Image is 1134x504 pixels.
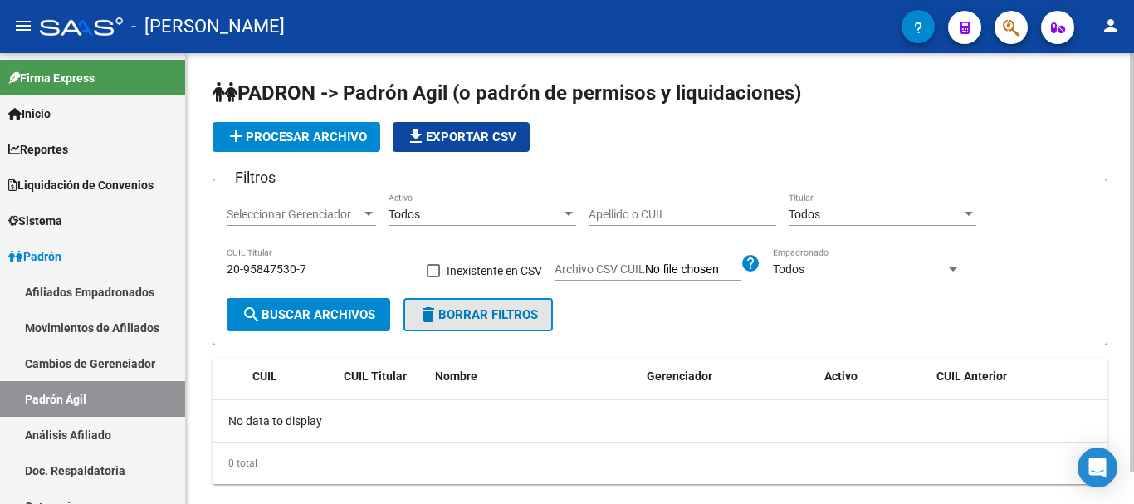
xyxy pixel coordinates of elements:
[242,307,375,322] span: Buscar Archivos
[1101,16,1121,36] mat-icon: person
[8,69,95,87] span: Firma Express
[227,208,361,222] span: Seleccionar Gerenciador
[8,247,61,266] span: Padrón
[930,359,1108,394] datatable-header-cell: CUIL Anterior
[447,261,542,281] span: Inexistente en CSV
[389,208,420,221] span: Todos
[227,166,284,189] h3: Filtros
[818,359,930,394] datatable-header-cell: Activo
[213,400,1107,442] div: No data to display
[8,105,51,123] span: Inicio
[647,369,712,383] span: Gerenciador
[936,369,1007,383] span: CUIL Anterior
[435,369,477,383] span: Nombre
[773,262,804,276] span: Todos
[337,359,428,394] datatable-header-cell: CUIL Titular
[226,126,246,146] mat-icon: add
[406,126,426,146] mat-icon: file_download
[13,16,33,36] mat-icon: menu
[741,253,760,273] mat-icon: help
[227,298,390,331] button: Buscar Archivos
[645,262,741,277] input: Archivo CSV CUIL
[428,359,640,394] datatable-header-cell: Nombre
[344,369,407,383] span: CUIL Titular
[8,140,68,159] span: Reportes
[393,122,530,152] button: Exportar CSV
[8,176,154,194] span: Liquidación de Convenios
[418,305,438,325] mat-icon: delete
[226,130,367,144] span: Procesar archivo
[418,307,538,322] span: Borrar Filtros
[403,298,553,331] button: Borrar Filtros
[640,359,819,394] datatable-header-cell: Gerenciador
[242,305,262,325] mat-icon: search
[213,81,801,105] span: PADRON -> Padrón Agil (o padrón de permisos y liquidaciones)
[824,369,858,383] span: Activo
[555,262,645,276] span: Archivo CSV CUIL
[406,130,516,144] span: Exportar CSV
[213,122,380,152] button: Procesar archivo
[246,359,337,394] datatable-header-cell: CUIL
[131,8,285,45] span: - [PERSON_NAME]
[8,212,62,230] span: Sistema
[213,443,1107,484] div: 0 total
[252,369,277,383] span: CUIL
[789,208,820,221] span: Todos
[1078,448,1117,487] div: Open Intercom Messenger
